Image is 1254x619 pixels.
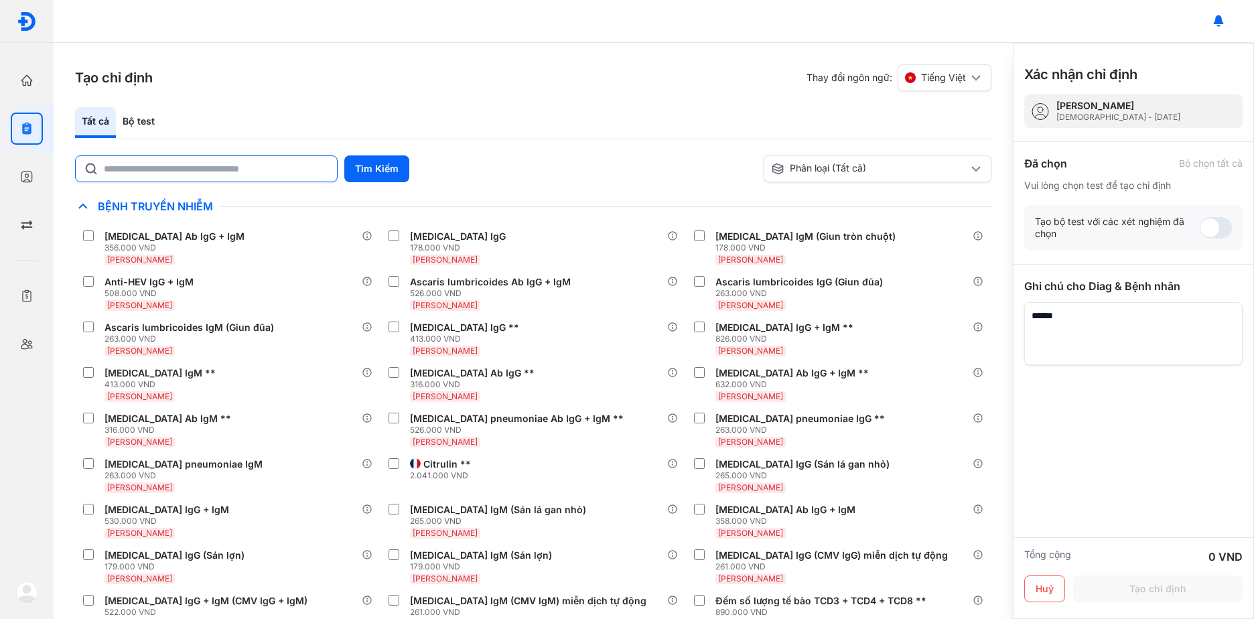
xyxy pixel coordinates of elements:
div: Thay đổi ngôn ngữ: [807,64,991,91]
span: [PERSON_NAME] [718,300,783,310]
div: 2.041.000 VND [410,470,476,481]
span: [PERSON_NAME] [718,482,783,492]
span: [PERSON_NAME] [413,346,478,356]
div: Đã chọn [1024,155,1067,171]
span: [PERSON_NAME] [413,437,478,447]
div: [MEDICAL_DATA] IgG ** [410,322,519,334]
div: Bộ test [116,107,161,138]
span: [PERSON_NAME] [413,573,478,583]
div: [MEDICAL_DATA] IgG + IgM ** [715,322,853,334]
span: [PERSON_NAME] [413,300,478,310]
span: [PERSON_NAME] [107,255,172,265]
div: 356.000 VND [104,243,250,253]
div: [DEMOGRAPHIC_DATA] - [DATE] [1056,112,1180,123]
span: [PERSON_NAME] [413,391,478,401]
div: Đếm số lượng tế bào TCD3 + TCD4 + TCD8 ** [715,595,926,607]
div: 179.000 VND [410,561,557,572]
div: [MEDICAL_DATA] pneumoniae Ab IgG + IgM ** [410,413,624,425]
span: [PERSON_NAME] [107,300,172,310]
div: 316.000 VND [104,425,236,435]
span: [PERSON_NAME] [107,346,172,356]
div: 526.000 VND [410,425,629,435]
div: 261.000 VND [715,561,953,572]
span: [PERSON_NAME] [107,482,172,492]
div: 890.000 VND [715,607,932,618]
div: 413.000 VND [104,379,221,390]
span: [PERSON_NAME] [107,437,172,447]
div: Ascaris lumbricoides IgM (Giun đũa) [104,322,274,334]
div: [MEDICAL_DATA] IgM (CMV IgM) miễn dịch tự động [410,595,646,607]
div: 522.000 VND [104,607,313,618]
span: Bệnh Truyền Nhiễm [91,200,220,213]
div: Phân loại (Tất cả) [771,162,968,176]
div: Tạo bộ test với các xét nghiệm đã chọn [1035,216,1200,240]
div: [MEDICAL_DATA] Ab IgG + IgM [715,504,855,516]
div: [MEDICAL_DATA] IgG (CMV IgG) miễn dịch tự động [715,549,948,561]
div: 530.000 VND [104,516,234,527]
div: 265.000 VND [410,516,591,527]
div: [MEDICAL_DATA] Ab IgG + IgM ** [715,367,869,379]
div: 508.000 VND [104,288,199,299]
div: [MEDICAL_DATA] IgM (Sán lá gan nhỏ) [410,504,586,516]
button: Tạo chỉ định [1073,575,1243,602]
div: Bỏ chọn tất cả [1179,157,1243,169]
span: [PERSON_NAME] [413,528,478,538]
div: 358.000 VND [715,516,861,527]
div: 265.000 VND [715,470,895,481]
div: [MEDICAL_DATA] Ab IgG + IgM [104,230,245,243]
div: [MEDICAL_DATA] IgG + IgM (CMV IgG + IgM) [104,595,307,607]
div: 263.000 VND [715,288,888,299]
div: [MEDICAL_DATA] IgM (Giun tròn chuột) [715,230,896,243]
div: Anti-HEV IgG + IgM [104,276,194,288]
div: [MEDICAL_DATA] IgM (Sán lợn) [410,549,552,561]
img: logo [16,581,38,603]
button: Huỷ [1024,575,1065,602]
div: 0 VND [1208,549,1243,565]
div: [MEDICAL_DATA] Ab IgM ** [104,413,231,425]
div: 632.000 VND [715,379,874,390]
div: 263.000 VND [104,470,268,481]
div: Vui lòng chọn test để tạo chỉ định [1024,180,1243,192]
div: [MEDICAL_DATA] IgM ** [104,367,216,379]
h3: Xác nhận chỉ định [1024,65,1137,84]
div: 526.000 VND [410,288,576,299]
div: [MEDICAL_DATA] IgG [410,230,506,243]
span: [PERSON_NAME] [107,391,172,401]
div: [MEDICAL_DATA] IgG + IgM [104,504,229,516]
span: [PERSON_NAME] [718,528,783,538]
div: 261.000 VND [410,607,652,618]
div: 413.000 VND [410,334,525,344]
div: 178.000 VND [410,243,511,253]
span: [PERSON_NAME] [107,528,172,538]
div: [PERSON_NAME] [1056,100,1180,112]
div: 263.000 VND [104,334,279,344]
div: 316.000 VND [410,379,540,390]
div: 179.000 VND [104,561,250,572]
div: 826.000 VND [715,334,859,344]
span: [PERSON_NAME] [718,346,783,356]
span: Tiếng Việt [921,72,966,84]
span: [PERSON_NAME] [107,573,172,583]
h3: Tạo chỉ định [75,68,153,87]
button: Tìm Kiếm [344,155,409,182]
div: Tất cả [75,107,116,138]
div: 263.000 VND [715,425,890,435]
div: 178.000 VND [715,243,901,253]
div: Ascaris lumbricoides IgG (Giun đũa) [715,276,883,288]
div: Ascaris lumbricoides Ab IgG + IgM [410,276,571,288]
div: [MEDICAL_DATA] IgG (Sán lợn) [104,549,245,561]
span: [PERSON_NAME] [413,255,478,265]
div: [MEDICAL_DATA] Ab IgG ** [410,367,535,379]
span: [PERSON_NAME] [718,391,783,401]
div: Ghi chú cho Diag & Bệnh nhân [1024,278,1243,294]
div: [MEDICAL_DATA] pneumoniae IgM [104,458,263,470]
div: Tổng cộng [1024,549,1071,565]
span: [PERSON_NAME] [718,437,783,447]
span: [PERSON_NAME] [718,255,783,265]
span: [PERSON_NAME] [718,573,783,583]
div: [MEDICAL_DATA] IgG (Sán lá gan nhỏ) [715,458,890,470]
img: logo [17,11,37,31]
div: Citrulin ** [423,458,471,470]
div: [MEDICAL_DATA] pneumoniae IgG ** [715,413,885,425]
